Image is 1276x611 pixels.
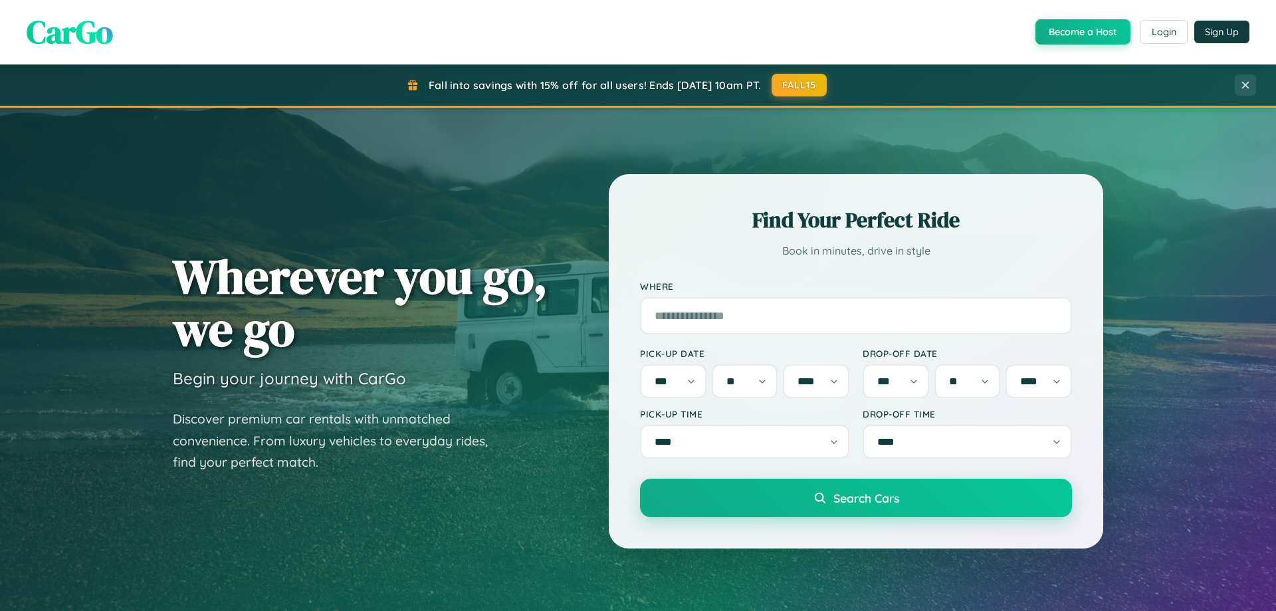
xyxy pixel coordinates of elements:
span: Search Cars [833,491,899,505]
label: Where [640,281,1072,292]
label: Drop-off Time [863,408,1072,420]
button: Search Cars [640,479,1072,517]
button: Become a Host [1035,19,1130,45]
label: Pick-up Date [640,348,849,359]
button: Login [1140,20,1188,44]
h1: Wherever you go, we go [173,250,548,355]
p: Book in minutes, drive in style [640,241,1072,261]
span: Fall into savings with 15% off for all users! Ends [DATE] 10am PT. [429,78,762,92]
h2: Find Your Perfect Ride [640,205,1072,235]
label: Drop-off Date [863,348,1072,359]
span: CarGo [27,10,113,54]
p: Discover premium car rentals with unmatched convenience. From luxury vehicles to everyday rides, ... [173,408,505,473]
button: FALL15 [772,74,827,96]
button: Sign Up [1194,21,1249,43]
h3: Begin your journey with CarGo [173,368,406,388]
label: Pick-up Time [640,408,849,420]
